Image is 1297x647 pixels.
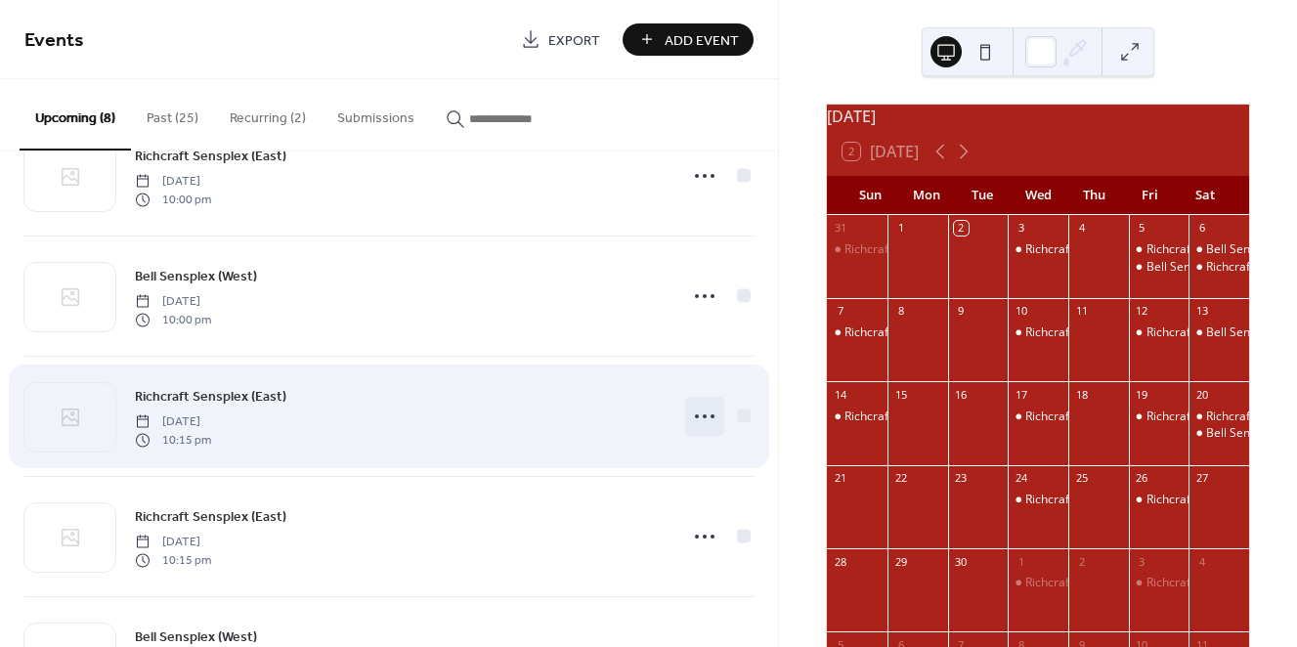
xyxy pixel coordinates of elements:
div: 16 [954,387,969,402]
div: Mon [898,176,954,215]
div: 4 [1074,221,1089,236]
div: [DATE] [827,105,1249,128]
div: 3 [1014,221,1028,236]
div: Richcraft Sensplex (East) [1025,492,1159,508]
div: Bell Sensplex (West) [1129,259,1189,276]
span: Events [24,22,84,60]
span: Richcraft Sensplex (East) [135,147,286,167]
div: Richcraft Sensplex (East) [1146,575,1280,591]
a: Bell Sensplex (West) [135,265,257,287]
div: Richcraft Sensplex (East) [827,409,887,425]
div: 9 [954,304,969,319]
div: 14 [833,387,847,402]
button: Add Event [623,23,754,56]
span: Add Event [665,30,739,51]
div: Richcraft Sensplex (East) [1008,241,1068,258]
div: 30 [954,554,969,569]
div: Richcraft Sensplex (East) [1025,241,1159,258]
a: Richcraft Sensplex (East) [135,145,286,167]
div: 20 [1194,387,1209,402]
div: 15 [893,387,908,402]
span: [DATE] [135,173,211,191]
span: Bell Sensplex (West) [135,267,257,287]
div: Richcraft Sensplex (East) [1129,492,1189,508]
a: Richcraft Sensplex (East) [135,505,286,528]
div: 18 [1074,387,1089,402]
div: 6 [1194,221,1209,236]
div: 21 [833,471,847,486]
div: Sun [843,176,898,215]
div: 29 [893,554,908,569]
div: Richcraft Sensplex (East) [1025,324,1159,341]
div: Richcraft Sensplex (East) [1189,409,1249,425]
div: Richcraft Sensplex (East) [827,241,887,258]
button: Upcoming (8) [20,79,131,151]
span: Richcraft Sensplex (East) [135,507,286,528]
span: Richcraft Sensplex (East) [135,387,286,408]
div: 13 [1194,304,1209,319]
div: Richcraft Sensplex (East) [1008,409,1068,425]
div: 27 [1194,471,1209,486]
div: 10 [1014,304,1028,319]
div: Tue [954,176,1010,215]
div: Richcraft Sensplex (East) [844,241,978,258]
div: Bell Sensplex (West) [1189,425,1249,442]
div: 24 [1014,471,1028,486]
div: 25 [1074,471,1089,486]
div: Wed [1011,176,1066,215]
div: Thu [1066,176,1122,215]
div: Richcraft Sensplex (East) [1146,324,1280,341]
div: Richcraft Sensplex (East) [1129,324,1189,341]
a: Export [506,23,615,56]
div: Richcraft Sensplex (East) [1146,492,1280,508]
div: 28 [833,554,847,569]
div: Richcraft Sensplex (East) [1146,409,1280,425]
div: Richcraft Sensplex (East) [1025,409,1159,425]
div: Richcraft Sensplex (East) [827,324,887,341]
div: Richcraft Sensplex (East) [1189,259,1249,276]
div: Richcraft Sensplex (East) [1129,409,1189,425]
div: Richcraft Sensplex (East) [1008,575,1068,591]
div: Bell Sensplex (West) [1189,324,1249,341]
span: 10:00 pm [135,191,211,208]
div: Richcraft Sensplex (East) [844,324,978,341]
span: 10:15 pm [135,431,211,449]
div: Fri [1122,176,1178,215]
div: 23 [954,471,969,486]
div: Bell Sensplex (West) [1146,259,1257,276]
span: 10:15 pm [135,551,211,569]
div: 17 [1014,387,1028,402]
div: 4 [1194,554,1209,569]
div: Richcraft Sensplex (East) [1146,241,1280,258]
div: 19 [1135,387,1149,402]
span: 10:00 pm [135,311,211,328]
span: [DATE] [135,413,211,431]
div: 2 [954,221,969,236]
div: Bell Sensplex (West) [1189,241,1249,258]
div: 26 [1135,471,1149,486]
button: Submissions [322,79,430,149]
div: Richcraft Sensplex (East) [1008,492,1068,508]
div: Richcraft Sensplex (East) [1008,324,1068,341]
button: Recurring (2) [214,79,322,149]
div: 8 [893,304,908,319]
div: Sat [1178,176,1233,215]
div: 3 [1135,554,1149,569]
div: Richcraft Sensplex (East) [1129,241,1189,258]
span: [DATE] [135,293,211,311]
div: 11 [1074,304,1089,319]
div: Richcraft Sensplex (East) [844,409,978,425]
div: 12 [1135,304,1149,319]
div: 5 [1135,221,1149,236]
div: 22 [893,471,908,486]
div: 7 [833,304,847,319]
button: Past (25) [131,79,214,149]
div: Richcraft Sensplex (East) [1025,575,1159,591]
span: [DATE] [135,534,211,551]
div: Richcraft Sensplex (East) [1129,575,1189,591]
div: 2 [1074,554,1089,569]
span: Export [548,30,600,51]
div: 31 [833,221,847,236]
div: 1 [1014,554,1028,569]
